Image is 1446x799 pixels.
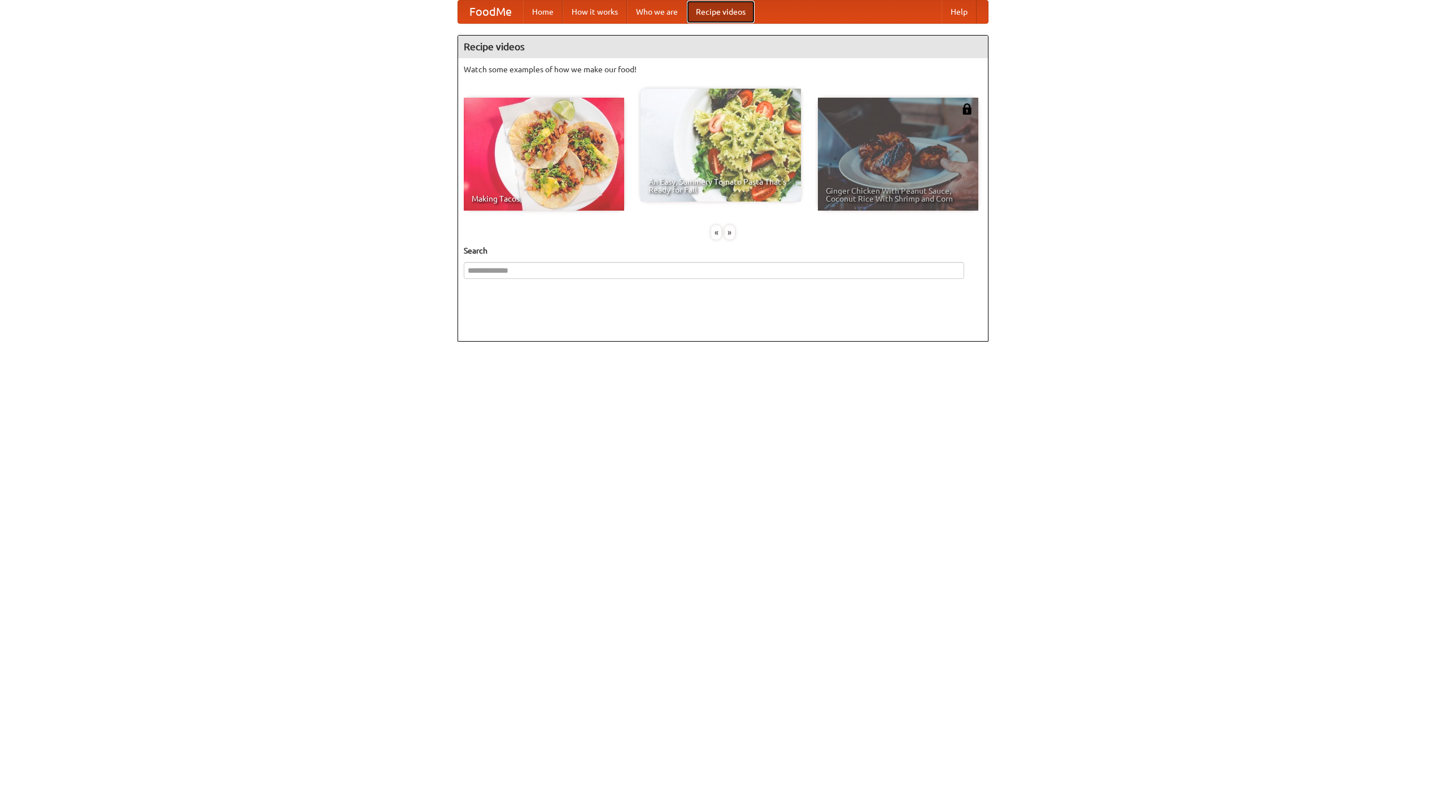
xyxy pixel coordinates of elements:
a: Home [523,1,563,23]
a: Who we are [627,1,687,23]
span: An Easy, Summery Tomato Pasta That's Ready for Fall [648,178,793,194]
div: » [725,225,735,239]
h5: Search [464,245,982,256]
img: 483408.png [961,103,973,115]
a: How it works [563,1,627,23]
a: FoodMe [458,1,523,23]
a: An Easy, Summery Tomato Pasta That's Ready for Fall [641,89,801,202]
p: Watch some examples of how we make our food! [464,64,982,75]
a: Recipe videos [687,1,755,23]
h4: Recipe videos [458,36,988,58]
a: Making Tacos [464,98,624,211]
span: Making Tacos [472,195,616,203]
a: Help [942,1,977,23]
div: « [711,225,721,239]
